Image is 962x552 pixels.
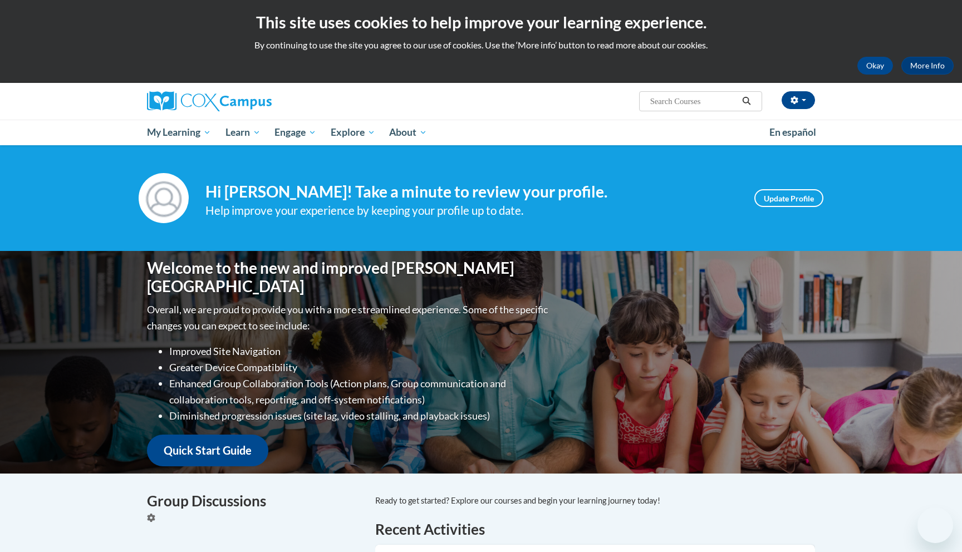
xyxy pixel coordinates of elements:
[169,376,551,408] li: Enhanced Group Collaboration Tools (Action plans, Group communication and collaboration tools, re...
[331,126,375,139] span: Explore
[169,408,551,424] li: Diminished progression issues (site lag, video stalling, and playback issues)
[147,435,268,466] a: Quick Start Guide
[762,121,823,144] a: En español
[782,91,815,109] button: Account Settings
[205,183,738,201] h4: Hi [PERSON_NAME]! Take a minute to review your profile.
[147,91,359,111] a: Cox Campus
[917,507,953,543] iframe: Button to launch messaging window
[169,343,551,359] li: Improved Site Navigation
[382,120,435,145] a: About
[857,57,893,75] button: Okay
[389,126,427,139] span: About
[901,57,954,75] a: More Info
[769,126,816,138] span: En español
[754,189,823,207] a: Update Profile
[649,95,738,108] input: Search Courses
[147,490,359,512] h4: Group Discussions
[323,120,382,145] a: Explore
[267,120,323,145] a: Engage
[169,359,551,376] li: Greater Device Compatibility
[140,120,218,145] a: My Learning
[130,120,832,145] div: Main menu
[147,302,551,334] p: Overall, we are proud to provide you with a more streamlined experience. Some of the specific cha...
[375,519,815,539] h1: Recent Activities
[147,126,211,139] span: My Learning
[738,95,755,108] button: Search
[8,39,954,51] p: By continuing to use the site you agree to our use of cookies. Use the ‘More info’ button to read...
[205,201,738,220] div: Help improve your experience by keeping your profile up to date.
[147,259,551,296] h1: Welcome to the new and improved [PERSON_NAME][GEOGRAPHIC_DATA]
[139,173,189,223] img: Profile Image
[274,126,316,139] span: Engage
[147,91,272,111] img: Cox Campus
[225,126,261,139] span: Learn
[218,120,268,145] a: Learn
[8,11,954,33] h2: This site uses cookies to help improve your learning experience.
